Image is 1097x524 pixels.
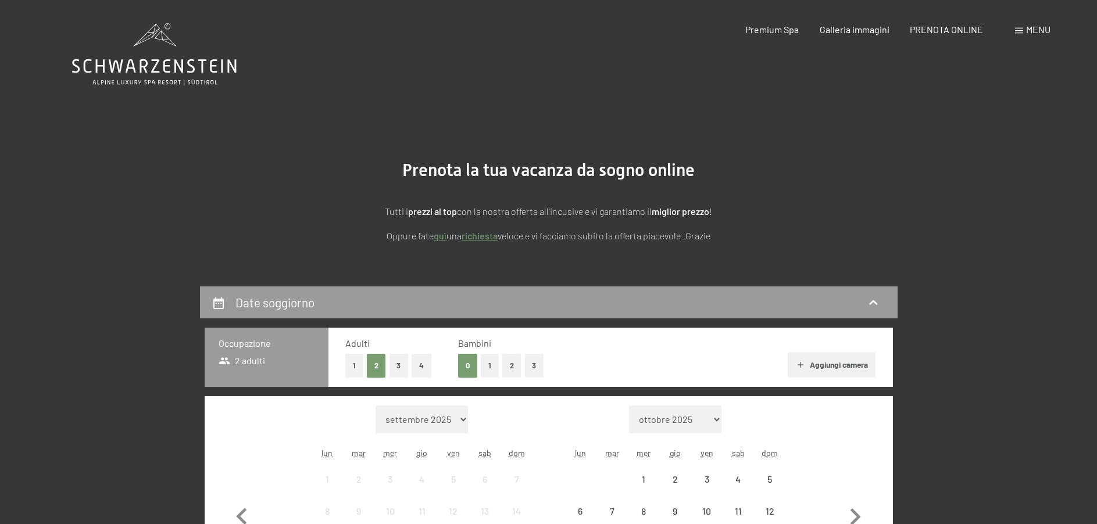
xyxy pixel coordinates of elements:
[502,354,521,378] button: 2
[670,448,681,458] abbr: giovedì
[321,448,333,458] abbr: lunedì
[502,475,531,504] div: 7
[367,354,386,378] button: 2
[352,448,366,458] abbr: martedì
[408,206,457,217] strong: prezzi al top
[723,464,754,495] div: arrivo/check-in non effettuabile
[659,464,691,495] div: arrivo/check-in non effettuabile
[478,448,491,458] abbr: sabato
[383,448,397,458] abbr: mercoledì
[788,352,876,378] button: Aggiungi camera
[1026,24,1050,35] span: Menu
[724,475,753,504] div: 4
[762,448,778,458] abbr: domenica
[447,448,460,458] abbr: venerdì
[219,354,266,367] span: 2 adulti
[343,464,374,495] div: arrivo/check-in non effettuabile
[458,354,477,378] button: 0
[692,475,721,504] div: 3
[637,448,651,458] abbr: mercoledì
[659,464,691,495] div: Thu Oct 02 2025
[376,475,405,504] div: 3
[345,354,363,378] button: 1
[469,464,501,495] div: arrivo/check-in non effettuabile
[412,354,431,378] button: 4
[462,230,498,241] a: richiesta
[701,448,713,458] abbr: venerdì
[345,338,370,349] span: Adulti
[745,24,799,35] a: Premium Spa
[660,475,689,504] div: 2
[605,448,619,458] abbr: martedì
[408,475,437,504] div: 4
[910,24,983,35] a: PRENOTA ONLINE
[406,464,438,495] div: Thu Sep 04 2025
[754,464,785,495] div: Sun Oct 05 2025
[458,338,491,349] span: Bambini
[501,464,532,495] div: arrivo/check-in non effettuabile
[481,354,499,378] button: 1
[258,228,839,243] p: Oppure fate una veloce e vi facciamo subito la offerta piacevole. Grazie
[501,464,532,495] div: Sun Sep 07 2025
[732,448,745,458] abbr: sabato
[691,464,722,495] div: arrivo/check-in non effettuabile
[374,464,406,495] div: Wed Sep 03 2025
[628,464,659,495] div: arrivo/check-in non effettuabile
[438,464,469,495] div: arrivo/check-in non effettuabile
[374,464,406,495] div: arrivo/check-in non effettuabile
[402,160,695,180] span: Prenota la tua vacanza da sogno online
[312,464,343,495] div: Mon Sep 01 2025
[691,464,722,495] div: Fri Oct 03 2025
[344,475,373,504] div: 2
[235,295,315,310] h2: Date soggiorno
[390,354,409,378] button: 3
[312,464,343,495] div: arrivo/check-in non effettuabile
[406,464,438,495] div: arrivo/check-in non effettuabile
[723,464,754,495] div: Sat Oct 04 2025
[470,475,499,504] div: 6
[434,230,446,241] a: quì
[438,464,469,495] div: Fri Sep 05 2025
[525,354,544,378] button: 3
[439,475,468,504] div: 5
[629,475,658,504] div: 1
[628,464,659,495] div: Wed Oct 01 2025
[258,204,839,219] p: Tutti i con la nostra offerta all'incusive e vi garantiamo il !
[652,206,709,217] strong: miglior prezzo
[313,475,342,504] div: 1
[575,448,586,458] abbr: lunedì
[219,337,315,350] h3: Occupazione
[754,464,785,495] div: arrivo/check-in non effettuabile
[820,24,889,35] a: Galleria immagini
[509,448,525,458] abbr: domenica
[469,464,501,495] div: Sat Sep 06 2025
[755,475,784,504] div: 5
[416,448,427,458] abbr: giovedì
[343,464,374,495] div: Tue Sep 02 2025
